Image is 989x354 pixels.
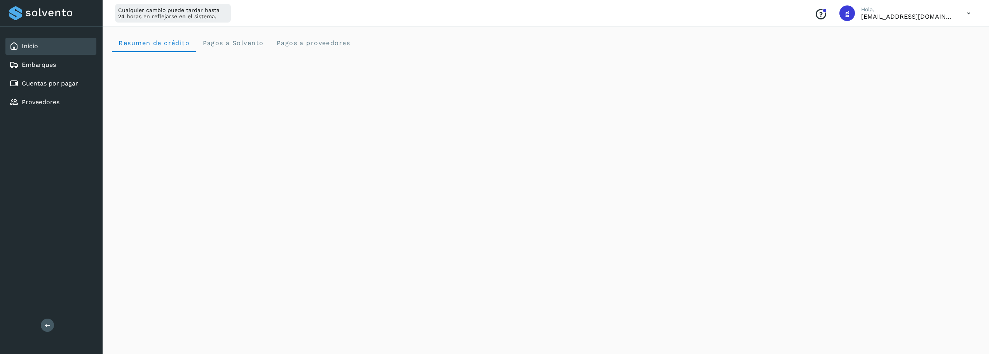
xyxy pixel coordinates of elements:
[5,75,96,92] div: Cuentas por pagar
[115,4,231,23] div: Cualquier cambio puede tardar hasta 24 horas en reflejarse en el sistema.
[5,94,96,111] div: Proveedores
[22,80,78,87] a: Cuentas por pagar
[22,98,59,106] a: Proveedores
[861,13,954,20] p: garvizu@joffroy.com
[22,61,56,68] a: Embarques
[118,39,190,47] span: Resumen de crédito
[22,42,38,50] a: Inicio
[202,39,263,47] span: Pagos a Solvento
[861,6,954,13] p: Hola,
[5,38,96,55] div: Inicio
[276,39,350,47] span: Pagos a proveedores
[5,56,96,73] div: Embarques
